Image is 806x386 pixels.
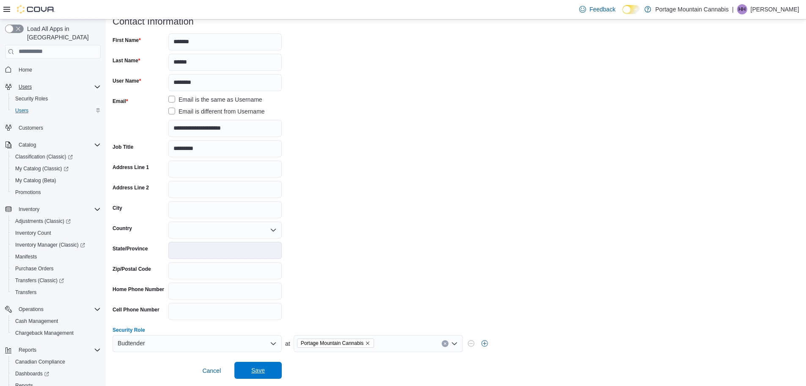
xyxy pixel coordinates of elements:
[113,144,133,150] label: Job Title
[12,264,57,274] a: Purchase Orders
[12,187,101,197] span: Promotions
[19,206,39,213] span: Inventory
[199,362,224,379] button: Cancel
[15,345,101,355] span: Reports
[15,218,71,225] span: Adjustments (Classic)
[589,5,615,14] span: Feedback
[12,275,101,286] span: Transfers (Classic)
[19,142,36,148] span: Catalog
[12,175,60,186] a: My Catalog (Beta)
[15,122,101,133] span: Customers
[12,152,101,162] span: Classification (Classic)
[655,4,729,14] p: Portage Mountain Cannabis
[12,152,76,162] a: Classification (Classic)
[2,81,104,93] button: Users
[2,303,104,315] button: Operations
[12,287,101,297] span: Transfers
[15,140,101,150] span: Catalog
[15,153,73,160] span: Classification (Classic)
[19,306,44,313] span: Operations
[8,356,104,368] button: Canadian Compliance
[8,251,104,263] button: Manifests
[15,204,101,214] span: Inventory
[15,370,49,377] span: Dashboards
[15,345,40,355] button: Reports
[15,304,101,314] span: Operations
[15,304,47,314] button: Operations
[8,327,104,339] button: Chargeback Management
[19,67,32,73] span: Home
[15,123,47,133] a: Customers
[12,240,101,250] span: Inventory Manager (Classic)
[15,230,51,236] span: Inventory Count
[168,94,262,105] label: Email is the same as Username
[15,165,69,172] span: My Catalog (Classic)
[15,140,39,150] button: Catalog
[19,347,36,353] span: Reports
[8,215,104,227] a: Adjustments (Classic)
[168,106,265,117] label: Email is different from Username
[113,306,160,313] label: Cell Phone Number
[12,316,101,326] span: Cash Management
[270,340,277,347] button: Open list of options
[113,245,148,252] label: State/Province
[451,340,458,347] button: Open list of options
[15,330,74,336] span: Chargeback Management
[8,275,104,286] a: Transfers (Classic)
[751,4,799,14] p: [PERSON_NAME]
[15,204,43,214] button: Inventory
[12,228,101,238] span: Inventory Count
[113,225,132,232] label: Country
[12,264,101,274] span: Purchase Orders
[442,340,448,347] button: Clear input
[8,151,104,163] a: Classification (Classic)
[12,240,88,250] a: Inventory Manager (Classic)
[113,184,149,191] label: Address Line 2
[12,369,52,379] a: Dashboards
[12,328,101,338] span: Chargeback Management
[2,64,104,76] button: Home
[2,344,104,356] button: Reports
[202,367,221,375] span: Cancel
[113,286,164,293] label: Home Phone Number
[118,338,145,348] span: Budtender
[113,335,799,352] div: at
[15,95,48,102] span: Security Roles
[737,4,747,14] div: Hayden Huxley
[12,106,32,116] a: Users
[8,239,104,251] a: Inventory Manager (Classic)
[12,228,55,238] a: Inventory Count
[297,339,374,348] span: Portage Mountain Cannabis
[15,64,101,75] span: Home
[15,82,35,92] button: Users
[19,83,32,90] span: Users
[8,175,104,186] button: My Catalog (Beta)
[8,286,104,298] button: Transfers
[113,98,128,105] label: Email
[12,357,69,367] a: Canadian Compliance
[234,362,282,379] button: Save
[15,177,56,184] span: My Catalog (Beta)
[8,263,104,275] button: Purchase Orders
[12,252,101,262] span: Manifests
[15,107,28,114] span: Users
[15,277,64,284] span: Transfers (Classic)
[113,37,141,44] label: First Name
[12,187,44,197] a: Promotions
[8,186,104,198] button: Promotions
[15,265,54,272] span: Purchase Orders
[15,289,36,296] span: Transfers
[8,227,104,239] button: Inventory Count
[738,4,745,14] span: HH
[24,25,101,42] span: Load All Apps in [GEOGRAPHIC_DATA]
[113,164,149,171] label: Address Line 1
[365,341,370,346] button: Remove Portage Mountain Cannabis from selection in this group
[15,65,36,75] a: Home
[12,106,101,116] span: Users
[17,5,55,14] img: Cova
[113,17,194,27] h3: Contact Information
[113,266,151,272] label: Zip/Postal Code
[270,227,277,233] button: Open list of options
[12,316,61,326] a: Cash Management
